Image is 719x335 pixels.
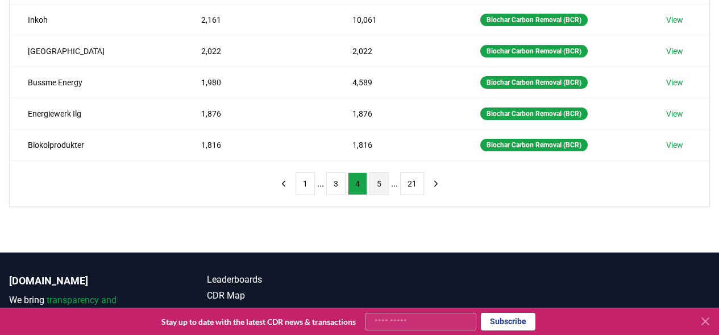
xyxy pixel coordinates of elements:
p: [DOMAIN_NAME] [9,273,161,289]
button: 5 [369,172,389,195]
p: We bring to the durable carbon removal market [9,293,161,334]
td: 1,980 [183,67,334,98]
button: 3 [326,172,346,195]
a: View [666,77,683,88]
td: [GEOGRAPHIC_DATA] [10,35,183,67]
a: View [666,139,683,151]
li: ... [317,177,324,191]
td: Inkoh [10,4,183,35]
a: Partners [207,305,359,319]
button: previous page [274,172,293,195]
button: 1 [296,172,315,195]
td: 1,876 [334,98,462,129]
div: Biochar Carbon Removal (BCR) [480,107,588,120]
a: View [666,14,683,26]
div: Biochar Carbon Removal (BCR) [480,139,588,151]
div: Biochar Carbon Removal (BCR) [480,14,588,26]
li: ... [391,177,398,191]
a: View [666,46,683,57]
td: Biokolprodukter [10,129,183,160]
button: next page [426,172,446,195]
a: Leaderboards [207,273,359,287]
td: 2,022 [183,35,334,67]
td: 2,022 [334,35,462,67]
td: 4,589 [334,67,462,98]
button: 21 [400,172,424,195]
a: View [666,108,683,119]
span: transparency and accountability [9,295,117,319]
td: 1,876 [183,98,334,129]
div: Biochar Carbon Removal (BCR) [480,76,588,89]
button: 4 [348,172,367,195]
div: Biochar Carbon Removal (BCR) [480,45,588,57]
td: Energiewerk Ilg [10,98,183,129]
td: Bussme Energy [10,67,183,98]
td: 1,816 [334,129,462,160]
td: 10,061 [334,4,462,35]
td: 2,161 [183,4,334,35]
a: CDR Map [207,289,359,303]
td: 1,816 [183,129,334,160]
